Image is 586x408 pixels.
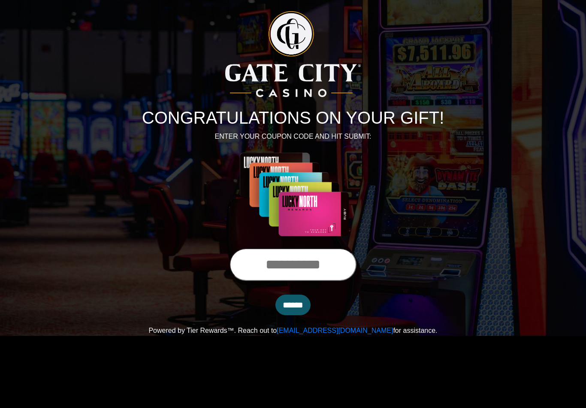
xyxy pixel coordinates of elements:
[217,152,369,238] img: Center Image
[277,327,393,334] a: [EMAIL_ADDRESS][DOMAIN_NAME]
[148,327,437,334] span: Powered by Tier Rewards™. Reach out to for assistance.
[225,11,361,97] img: Logo
[55,107,531,128] h1: CONGRATULATIONS ON YOUR GIFT!
[55,131,531,142] p: ENTER YOUR COUPON CODE AND HIT SUBMIT:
